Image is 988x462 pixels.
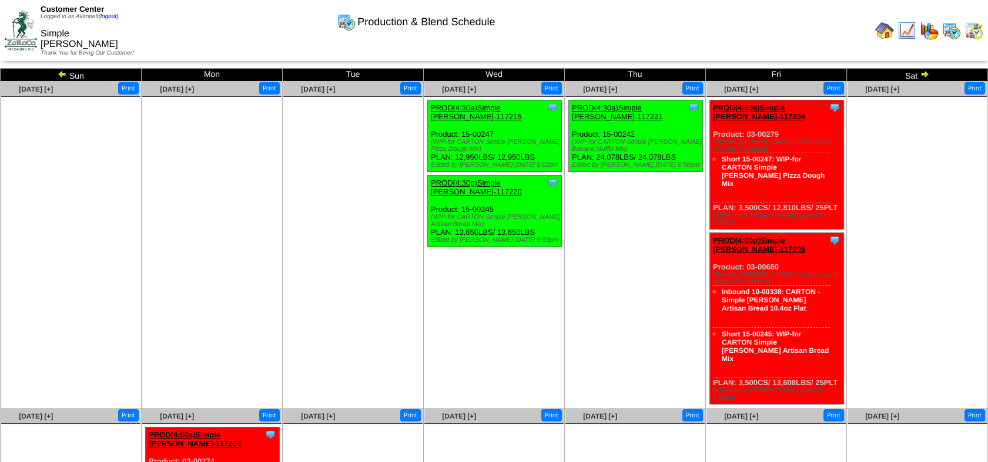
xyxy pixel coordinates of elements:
img: arrowleft.gif [58,69,67,79]
button: Print [400,82,421,95]
button: Print [682,409,703,421]
td: Mon [142,69,283,82]
img: Tooltip [264,429,276,440]
img: calendarprod.gif [942,21,961,40]
button: Print [259,409,280,421]
span: Thank You for Being Our Customer! [41,50,134,56]
div: (WIP-for CARTON Simple [PERSON_NAME] Banana Muffin Mix) [572,139,702,153]
button: Print [682,82,703,95]
img: line_graph.gif [897,21,916,40]
img: Tooltip [547,102,558,113]
a: [DATE] [+] [301,85,335,93]
div: Product: 15-00242 PLAN: 24,078LBS / 24,078LBS [569,100,703,172]
button: Print [823,82,844,95]
span: Logged in as Avanpelt [41,14,118,20]
div: Product: 15-00245 PLAN: 13,650LBS / 13,650LBS [428,176,562,247]
td: Fri [706,69,847,82]
td: Wed [424,69,565,82]
a: PROD(4:00a)Simple [PERSON_NAME]-117204 [713,103,805,121]
a: [DATE] [+] [583,412,617,420]
a: PROD(4:30p)Simple [PERSON_NAME]-117220 [431,178,522,196]
div: Product: 03-00279 PLAN: 3,500CS / 12,810LBS / 25PLT [710,100,844,230]
a: [DATE] [+] [724,85,758,93]
a: Short 15-00247: WIP-for CARTON Simple [PERSON_NAME] Pizza Dough Mix [722,155,825,188]
a: [DATE] [+] [442,412,476,420]
button: Print [541,82,562,95]
div: Edited by [PERSON_NAME] [DATE] 6:58pm [572,161,702,168]
button: Print [964,409,985,421]
button: Print [118,82,139,95]
button: Print [964,82,985,95]
a: [DATE] [+] [160,412,194,420]
a: (logout) [98,14,118,20]
a: PROD(4:00p)Simple [PERSON_NAME]-117205 [713,236,805,254]
a: PROD(4:30a)Simple [PERSON_NAME]-117221 [572,103,663,121]
div: Product: 03-00680 PLAN: 3,500CS / 13,608LBS / 25PLT [710,233,844,404]
div: Edited by [PERSON_NAME] [DATE] 6:50pm [713,212,843,226]
button: Print [541,409,562,421]
button: Print [118,409,139,421]
a: PROD(4:30a)Simple [PERSON_NAME]-117215 [431,103,522,121]
img: home.gif [875,21,894,40]
img: calendarinout.gif [964,21,983,40]
div: (Simple [PERSON_NAME] Pizza Dough (6/9.8oz Cartons)) [713,139,843,153]
span: Production & Blend Schedule [357,16,495,28]
a: [DATE] [+] [19,412,53,420]
img: Tooltip [829,234,840,246]
a: PROD(4:00a)Simple [PERSON_NAME]-117206 [149,430,241,448]
button: Print [400,409,421,421]
a: [DATE] [+] [19,85,53,93]
a: [DATE] [+] [160,85,194,93]
a: [DATE] [+] [865,412,899,420]
img: Tooltip [688,102,699,113]
td: Tue [283,69,424,82]
span: Customer Center [41,5,104,14]
img: Tooltip [829,102,840,113]
a: [DATE] [+] [583,85,617,93]
div: (WIP-for CARTON Simple [PERSON_NAME] Artisan Bread Mix) [431,214,561,228]
span: Simple [PERSON_NAME] [41,29,118,49]
a: [DATE] [+] [724,412,758,420]
div: Product: 15-00247 PLAN: 12,950LBS / 12,950LBS [428,100,562,172]
a: Inbound 10-00338: CARTON - Simple [PERSON_NAME] Artisan Bread 10.4oz Flat [722,288,820,312]
td: Sun [1,69,142,82]
div: (WIP-for CARTON Simple [PERSON_NAME] Pizza Dough Mix) [431,139,561,153]
img: graph.gif [920,21,939,40]
div: Edited by [PERSON_NAME] [DATE] 6:53pm [713,387,843,401]
img: Tooltip [547,177,558,188]
a: Short 15-00245: WIP-for CARTON Simple [PERSON_NAME] Artisan Bread Mix [722,330,829,363]
button: Print [823,409,844,421]
button: Print [259,82,280,95]
a: [DATE] [+] [442,85,476,93]
div: Edited by [PERSON_NAME] [DATE] 6:02pm [431,161,561,168]
img: arrowright.gif [920,69,929,79]
div: (Simple [PERSON_NAME] Artisan Bread (6/10.4oz Cartons)) [713,271,843,285]
div: Edited by [PERSON_NAME] [DATE] 6:53pm [431,237,561,244]
a: [DATE] [+] [865,85,899,93]
img: ZoRoCo_Logo(Green%26Foil)%20jpg.webp [5,11,37,50]
a: [DATE] [+] [301,412,335,420]
img: calendarprod.gif [337,12,356,31]
td: Sat [847,69,988,82]
td: Thu [565,69,706,82]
